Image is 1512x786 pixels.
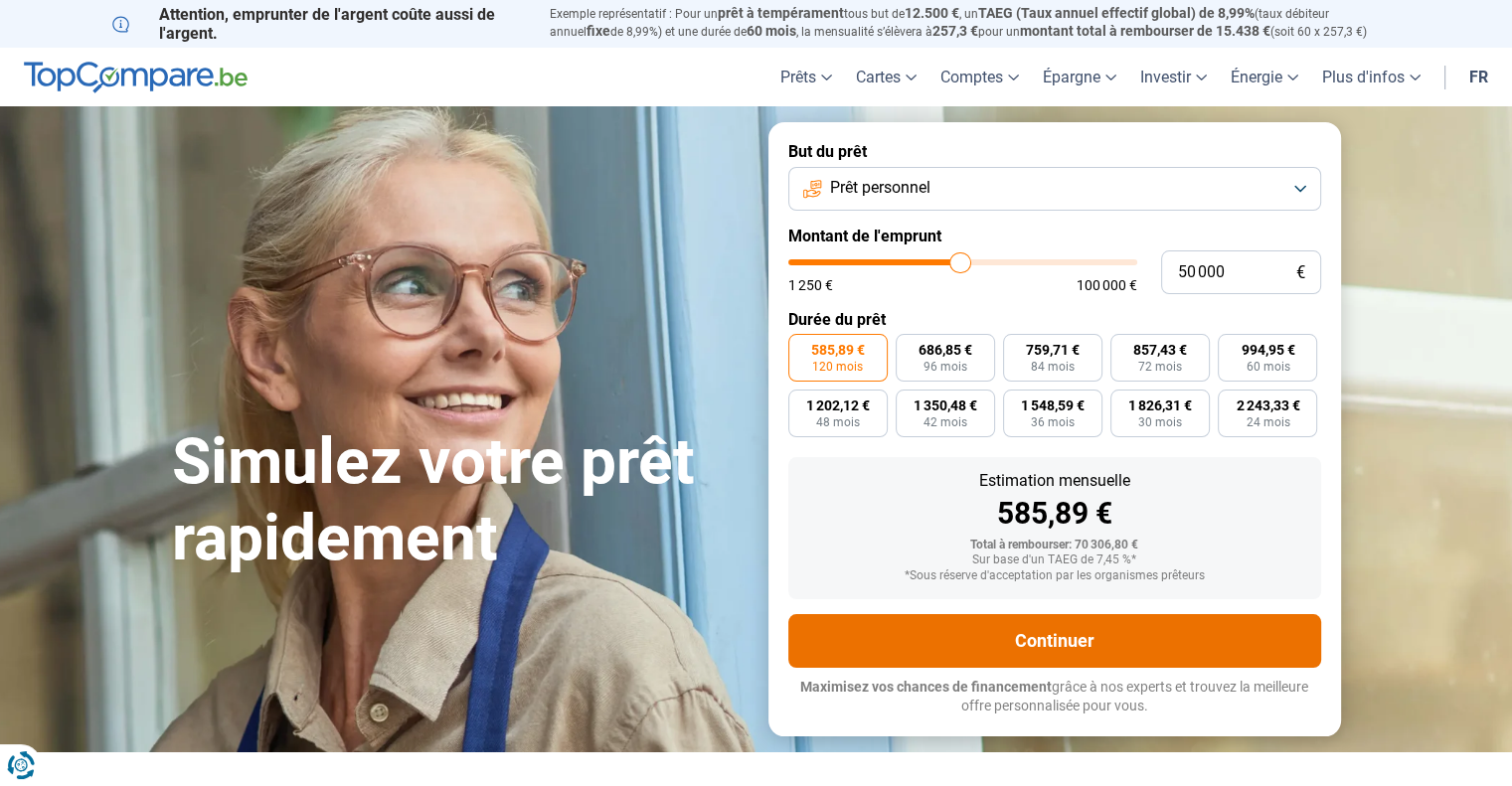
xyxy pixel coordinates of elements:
[1246,416,1289,428] span: 24 mois
[788,278,833,292] span: 1 250 €
[804,473,1305,489] div: Estimation mensuelle
[1310,48,1432,106] a: Plus d'infos
[1031,416,1075,428] span: 36 mois
[1128,48,1219,106] a: Investir
[718,5,844,21] span: prêt à tempérament
[804,569,1305,583] div: *Sous réserve d'acceptation par les organismes prêteurs
[1138,361,1182,373] span: 72 mois
[1026,343,1080,357] span: 759,71 €
[914,398,977,412] span: 1 350,48 €
[844,48,928,106] a: Cartes
[1219,48,1310,106] a: Énergie
[1133,343,1187,357] span: 857,43 €
[924,416,967,428] span: 42 mois
[812,361,863,373] span: 120 mois
[1246,361,1289,373] span: 60 mois
[804,499,1305,529] div: 585,89 €
[932,23,978,39] span: 257,3 €
[172,424,745,577] h1: Simulez votre prêt rapidement
[747,23,796,39] span: 60 mois
[587,23,610,39] span: fixe
[1138,416,1182,428] span: 30 mois
[800,679,1052,695] span: Maximisez vos chances de financement
[768,48,844,106] a: Prêts
[1031,361,1075,373] span: 84 mois
[1296,264,1305,281] span: €
[811,343,865,357] span: 585,89 €
[550,5,1401,41] p: Exemple représentatif : Pour un tous but de , un (taux débiteur annuel de 8,99%) et une durée de ...
[1031,48,1128,106] a: Épargne
[919,343,972,357] span: 686,85 €
[1020,23,1270,39] span: montant total à rembourser de 15.438 €
[928,48,1031,106] a: Comptes
[978,5,1255,21] span: TAEG (Taux annuel effectif global) de 8,99%
[788,678,1321,716] p: grâce à nos experts et trouvez la meilleure offre personnalisée pour vous.
[788,227,1321,245] label: Montant de l'emprunt
[924,361,967,373] span: 96 mois
[806,398,870,412] span: 1 202,12 €
[816,416,860,428] span: 48 mois
[1128,398,1192,412] span: 1 826,31 €
[1021,398,1085,412] span: 1 548,59 €
[24,62,248,93] img: TopCompare
[788,142,1321,161] label: But du prêt
[830,177,930,199] span: Prêt personnel
[1077,278,1137,292] span: 100 000 €
[804,539,1305,552] div: Total à rembourser: 70 306,80 €
[788,167,1321,211] button: Prêt personnel
[788,310,1321,329] label: Durée du prêt
[112,5,526,43] p: Attention, emprunter de l'argent coûte aussi de l'argent.
[1236,398,1299,412] span: 2 243,33 €
[804,553,1305,567] div: Sur base d'un TAEG de 7,45 %*
[1457,48,1500,106] a: fr
[905,5,959,21] span: 12.500 €
[788,614,1321,668] button: Continuer
[1241,343,1294,357] span: 994,95 €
